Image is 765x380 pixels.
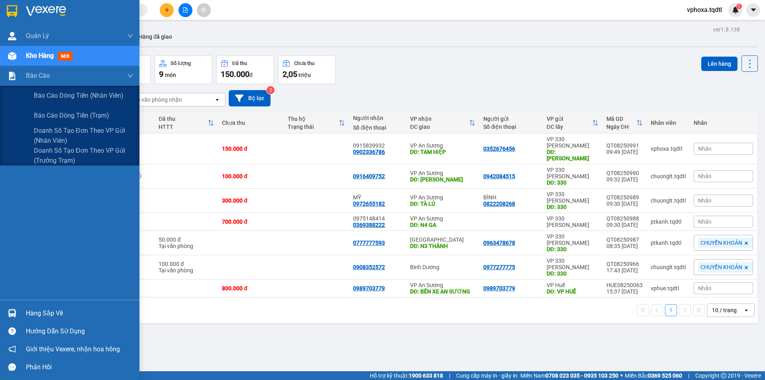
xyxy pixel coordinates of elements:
[713,25,740,34] div: ver 1.8.138
[547,246,598,252] div: DĐ: 330
[547,116,592,122] div: VP gửi
[606,243,643,249] div: 08:35 [DATE]
[606,194,643,201] div: QT08250989
[700,239,742,246] span: CHUYỂN KHOẢN
[606,267,643,274] div: 17:43 [DATE]
[353,264,385,270] div: 0908352572
[651,120,686,126] div: Nhân viên
[651,219,686,225] div: ptkanh.tqdtl
[606,142,643,149] div: QT08250991
[547,149,598,161] div: DĐ: HỒ XÁ
[127,96,182,104] div: Chọn văn phòng nhận
[353,285,385,291] div: 0989703779
[26,361,133,373] div: Phản hồi
[483,194,539,201] div: BÌNH
[483,201,515,207] div: 0822208268
[178,3,192,17] button: file-add
[171,61,191,66] div: Số lượng
[547,288,598,295] div: DĐ: VP HUẾ
[651,197,686,204] div: chuonglt.tqdtl
[606,222,643,228] div: 09:30 [DATE]
[410,194,475,201] div: VP An Sương
[182,7,188,13] span: file-add
[8,52,16,60] img: warehouse-icon
[353,149,385,155] div: 0902336786
[732,6,739,14] img: icon-new-feature
[602,112,647,134] th: Toggle SortBy
[606,116,636,122] div: Mã GD
[249,72,253,78] span: đ
[738,4,740,9] span: 1
[127,73,133,79] span: down
[410,142,475,149] div: VP An Sương
[353,240,385,246] div: 0777777593
[736,4,742,9] sup: 1
[282,69,297,79] span: 2,05
[651,173,686,179] div: chuonglt.tqdtl
[26,325,133,337] div: Hướng dẫn sử dụng
[8,32,16,40] img: warehouse-icon
[483,124,539,130] div: Số điện thoại
[698,219,712,225] span: Nhãn
[298,72,311,78] span: triệu
[159,261,214,267] div: 100.000 đ
[26,71,50,81] span: Báo cáo
[483,240,515,246] div: 0963478678
[8,72,16,80] img: solution-icon
[606,261,643,267] div: QT08250966
[681,5,728,15] span: vphoxa.tqdtl
[353,173,385,179] div: 0916409752
[410,170,475,176] div: VP An Sương
[694,120,753,126] div: Nhãn
[232,61,247,66] div: Đã thu
[222,173,280,179] div: 100.000 đ
[410,264,475,270] div: Bình Dương
[547,258,598,270] div: VP 330 [PERSON_NAME]
[164,7,170,13] span: plus
[34,126,133,146] span: Doanh số tạo đơn theo VP gửi (nhân viên)
[229,90,271,106] button: Bộ lọc
[410,176,475,183] div: DĐ: NINH THUẬN
[483,146,515,152] div: 0352676456
[483,264,515,270] div: 0977277775
[353,215,402,222] div: 0975148414
[409,372,443,379] strong: 1900 633 818
[651,285,686,291] div: vphue.tqdtl
[8,327,16,335] span: question-circle
[159,116,208,122] div: Đã thu
[410,215,475,222] div: VP An Sương
[545,372,618,379] strong: 0708 023 035 - 0935 103 250
[214,96,220,103] svg: open
[201,7,206,13] span: aim
[665,304,677,316] button: 1
[547,270,598,277] div: DĐ: 330
[701,57,738,71] button: Lên hàng
[222,197,280,204] div: 300.000 đ
[288,116,339,122] div: Thu hộ
[34,110,109,120] span: Báo cáo dòng tiền (trạm)
[58,52,73,61] span: mới
[410,236,475,243] div: [GEOGRAPHIC_DATA]
[743,307,749,313] svg: open
[698,173,712,179] span: Nhãn
[8,363,16,371] span: message
[520,371,618,380] span: Miền Nam
[159,267,214,274] div: Tại văn phòng
[483,116,539,122] div: Người gửi
[449,371,450,380] span: |
[353,142,402,149] div: 0915839932
[547,204,598,210] div: DĐ: 330
[620,374,623,377] span: ⚪️
[547,136,598,149] div: VP 330 [PERSON_NAME]
[159,243,214,249] div: Tại văn phòng
[698,285,712,291] span: Nhãn
[721,373,726,378] span: copyright
[410,149,475,155] div: DĐ: TAM HIỆP
[410,201,475,207] div: DĐ: TÀ LÚ
[750,6,757,14] span: caret-down
[353,115,402,121] div: Người nhận
[159,236,214,243] div: 50.000 đ
[606,124,636,130] div: Ngày ĐH
[216,55,274,84] button: Đã thu150.000đ
[547,215,598,228] div: VP 330 [PERSON_NAME]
